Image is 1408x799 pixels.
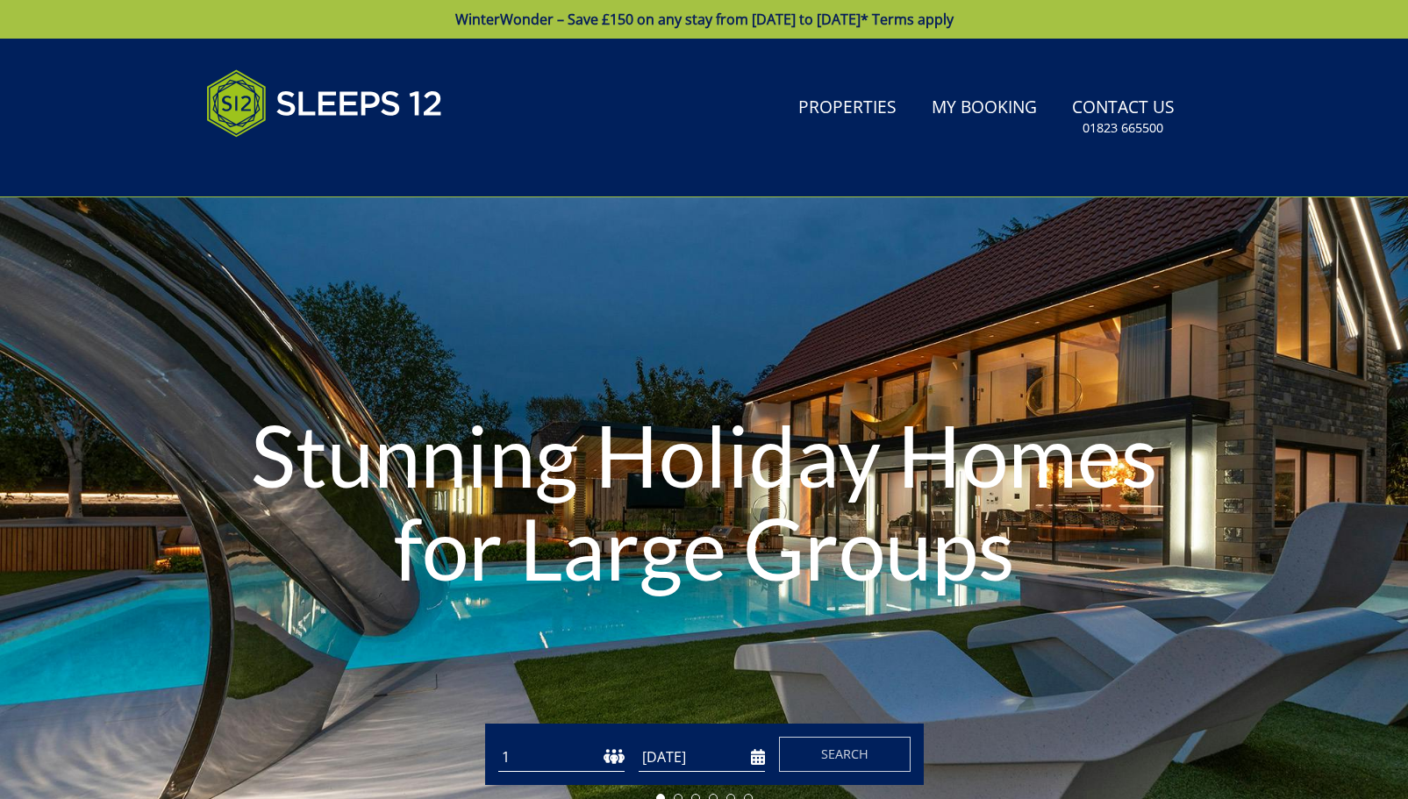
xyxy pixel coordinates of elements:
iframe: Customer reviews powered by Trustpilot [197,158,382,173]
h1: Stunning Holiday Homes for Large Groups [211,374,1197,629]
img: Sleeps 12 [206,60,443,147]
a: Properties [791,89,904,128]
span: Search [821,745,868,762]
button: Search [779,737,911,772]
small: 01823 665500 [1083,119,1163,137]
input: Arrival Date [639,743,765,772]
a: Contact Us01823 665500 [1065,89,1182,146]
a: My Booking [925,89,1044,128]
